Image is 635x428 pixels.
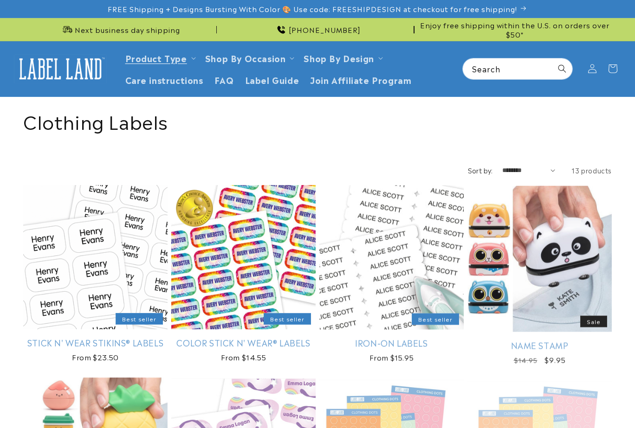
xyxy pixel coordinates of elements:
span: Care instructions [125,74,203,85]
h1: Clothing Labels [23,109,612,133]
span: Label Guide [245,74,299,85]
a: Label Land [11,51,110,87]
span: [PHONE_NUMBER] [289,25,361,34]
span: Enjoy free shipping within the U.S. on orders over $50* [418,20,612,38]
span: Join Affiliate Program [310,74,411,85]
a: Stick N' Wear Stikins® Labels [23,337,168,348]
div: Announcement [418,18,612,41]
a: FAQ [209,69,240,90]
span: Shop By Occasion [205,52,286,63]
label: Sort by: [468,166,493,175]
span: FAQ [214,74,234,85]
span: Next business day shipping [75,25,180,34]
a: Join Affiliate Program [305,69,417,90]
span: FREE Shipping + Designs Bursting With Color 🎨 Use code: FREESHIPDESIGN at checkout for free shipp... [108,4,517,13]
a: Name Stamp [467,339,612,350]
div: Announcement [23,18,217,41]
div: Announcement [220,18,414,41]
summary: Shop By Design [298,47,386,69]
summary: Product Type [120,47,200,69]
button: Search [552,58,572,79]
a: Label Guide [240,69,305,90]
span: 13 products [571,166,612,175]
summary: Shop By Occasion [200,47,298,69]
a: Color Stick N' Wear® Labels [171,337,316,348]
img: Label Land [14,54,107,83]
a: Shop By Design [304,51,374,64]
a: Product Type [125,51,187,64]
a: Iron-On Labels [319,337,464,348]
a: Care instructions [120,69,209,90]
